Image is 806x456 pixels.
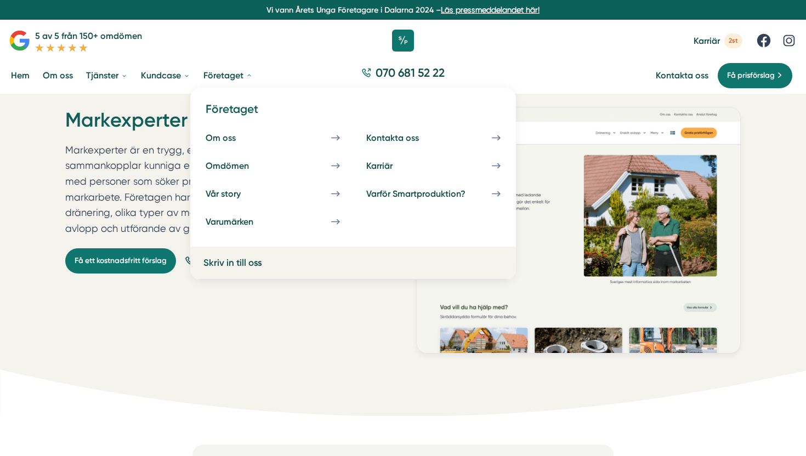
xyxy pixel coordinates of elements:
span: 2st [724,33,742,48]
a: Karriär [360,154,507,178]
span: 070 681 52 22 [376,65,445,81]
a: Hem [9,61,32,89]
a: Få prisförslag [717,62,793,89]
a: Om oss [199,126,347,150]
div: Om oss [206,133,262,143]
img: Markexperter [416,107,741,354]
a: Kontakta oss [656,70,708,81]
a: Varför Smartproduktion? [360,182,507,206]
span: Karriär [694,36,720,46]
a: Få ett kostnadsfritt förslag [65,248,176,273]
div: Kontakta oss [366,133,445,143]
a: Vår story [199,182,347,206]
a: Karriär 2st [694,33,742,48]
h1: Markexperter [65,107,364,142]
a: Kontakta oss [360,126,507,150]
div: Varför Smartproduktion? [366,189,492,199]
div: Vår story [206,189,267,199]
p: Markexperter är en trygg, enkel och smidig tjänst som sammankopplar kunniga entreprenörer och mar... [65,142,364,242]
p: Vi vann Årets Unga Företagare i Dalarna 2024 – [4,4,802,15]
a: 070 681 52 22 [357,65,449,86]
span: Få prisförslag [727,70,775,82]
div: Varumärken [206,216,280,227]
div: Karriär [366,161,419,171]
a: Företaget [201,61,255,89]
a: Skriv in till oss [203,255,349,270]
a: Läs pressmeddelandet här! [441,5,540,14]
a: Kundcase [139,61,192,89]
h4: Företaget [199,101,507,126]
a: Omdömen [199,154,347,178]
a: Tjänster [84,61,130,89]
p: 5 av 5 från 150+ omdömen [35,29,142,43]
a: 070 681 52 22 [185,254,252,267]
div: Omdömen [206,161,275,171]
a: Varumärken [199,210,347,233]
a: Om oss [41,61,75,89]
